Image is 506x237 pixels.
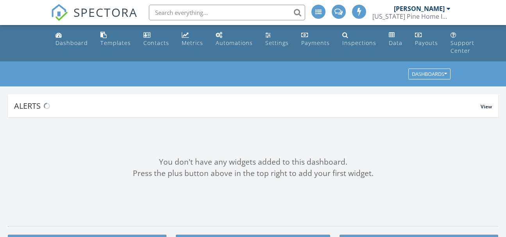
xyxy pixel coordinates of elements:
div: Inspections [342,39,376,47]
a: Support Center [447,28,477,58]
div: Support Center [451,39,474,54]
div: Press the plus button above in the top right to add your first widget. [8,168,498,179]
div: You don't have any widgets added to this dashboard. [8,156,498,168]
div: Payments [301,39,330,47]
div: Automations [216,39,253,47]
a: Payments [298,28,333,50]
a: Dashboard [52,28,91,50]
a: Data [386,28,406,50]
a: SPECTORA [51,11,138,27]
span: SPECTORA [73,4,138,20]
span: View [481,103,492,110]
input: Search everything... [149,5,305,20]
a: Templates [97,28,134,50]
a: Settings [262,28,292,50]
a: Contacts [140,28,172,50]
div: Payouts [415,39,438,47]
div: Templates [100,39,131,47]
div: Alerts [14,101,481,111]
img: The Best Home Inspection Software - Spectora [51,4,68,21]
div: Dashboard [55,39,88,47]
div: Data [389,39,402,47]
div: [PERSON_NAME] [394,5,445,13]
a: Payouts [412,28,441,50]
div: Metrics [182,39,203,47]
div: Contacts [143,39,169,47]
button: Dashboards [408,69,451,80]
a: Automations (Advanced) [213,28,256,50]
a: Metrics [179,28,206,50]
div: Dashboards [412,72,447,77]
div: Settings [265,39,289,47]
a: Inspections [339,28,379,50]
div: Georgia Pine Home Inspections [372,13,451,20]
